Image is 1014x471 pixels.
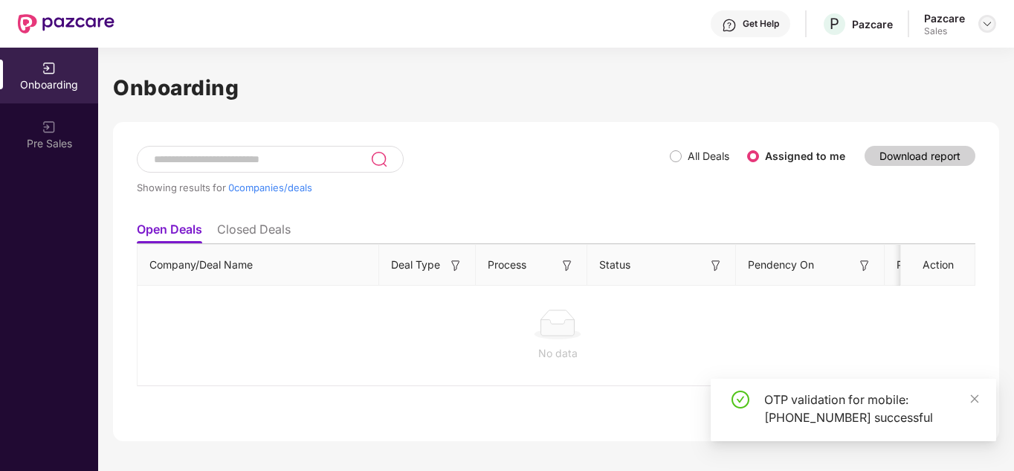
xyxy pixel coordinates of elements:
[688,150,729,162] label: All Deals
[885,245,996,286] th: Pendency
[924,25,965,37] div: Sales
[969,394,980,404] span: close
[830,15,839,33] span: P
[18,14,114,33] img: New Pazcare Logo
[138,245,379,286] th: Company/Deal Name
[42,61,56,76] img: svg+xml;base64,PHN2ZyB3aWR0aD0iMjAiIGhlaWdodD0iMjAiIHZpZXdCb3g9IjAgMCAyMCAyMCIgZmlsbD0ibm9uZSIgeG...
[370,150,387,168] img: svg+xml;base64,PHN2ZyB3aWR0aD0iMjQiIGhlaWdodD0iMjUiIHZpZXdCb3g9IjAgMCAyNCAyNSIgZmlsbD0ibm9uZSIgeG...
[748,257,814,273] span: Pendency On
[732,391,749,408] span: check-circle
[897,257,972,273] span: Pendency
[743,18,779,30] div: Get Help
[137,222,202,243] li: Open Deals
[924,11,965,25] div: Pazcare
[228,182,312,193] span: 0 companies/deals
[113,71,999,104] h1: Onboarding
[560,258,575,273] img: svg+xml;base64,PHN2ZyB3aWR0aD0iMTYiIGhlaWdodD0iMTYiIHZpZXdCb3g9IjAgMCAxNiAxNiIgZmlsbD0ibm9uZSIgeG...
[448,258,463,273] img: svg+xml;base64,PHN2ZyB3aWR0aD0iMTYiIGhlaWdodD0iMTYiIHZpZXdCb3g9IjAgMCAxNiAxNiIgZmlsbD0ibm9uZSIgeG...
[391,257,440,273] span: Deal Type
[149,345,966,362] div: No data
[42,120,56,135] img: svg+xml;base64,PHN2ZyB3aWR0aD0iMjAiIGhlaWdodD0iMjAiIHZpZXdCb3g9IjAgMCAyMCAyMCIgZmlsbD0ibm9uZSIgeG...
[865,146,975,166] button: Download report
[857,258,872,273] img: svg+xml;base64,PHN2ZyB3aWR0aD0iMTYiIGhlaWdodD0iMTYiIHZpZXdCb3g9IjAgMCAxNiAxNiIgZmlsbD0ibm9uZSIgeG...
[708,258,723,273] img: svg+xml;base64,PHN2ZyB3aWR0aD0iMTYiIGhlaWdodD0iMTYiIHZpZXdCb3g9IjAgMCAxNiAxNiIgZmlsbD0ibm9uZSIgeG...
[137,182,670,193] div: Showing results for
[852,17,893,31] div: Pazcare
[901,245,975,286] th: Action
[764,391,978,426] div: OTP validation for mobile: [PHONE_NUMBER] successful
[217,222,291,243] li: Closed Deals
[765,150,845,162] label: Assigned to me
[981,18,993,30] img: svg+xml;base64,PHN2ZyBpZD0iRHJvcGRvd24tMzJ4MzIiIHhtbG5zPSJodHRwOi8vd3d3LnczLm9yZy8yMDAwL3N2ZyIgd2...
[722,18,737,33] img: svg+xml;base64,PHN2ZyBpZD0iSGVscC0zMngzMiIgeG1sbnM9Imh0dHA6Ly93d3cudzMub3JnLzIwMDAvc3ZnIiB3aWR0aD...
[599,257,630,273] span: Status
[488,257,526,273] span: Process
